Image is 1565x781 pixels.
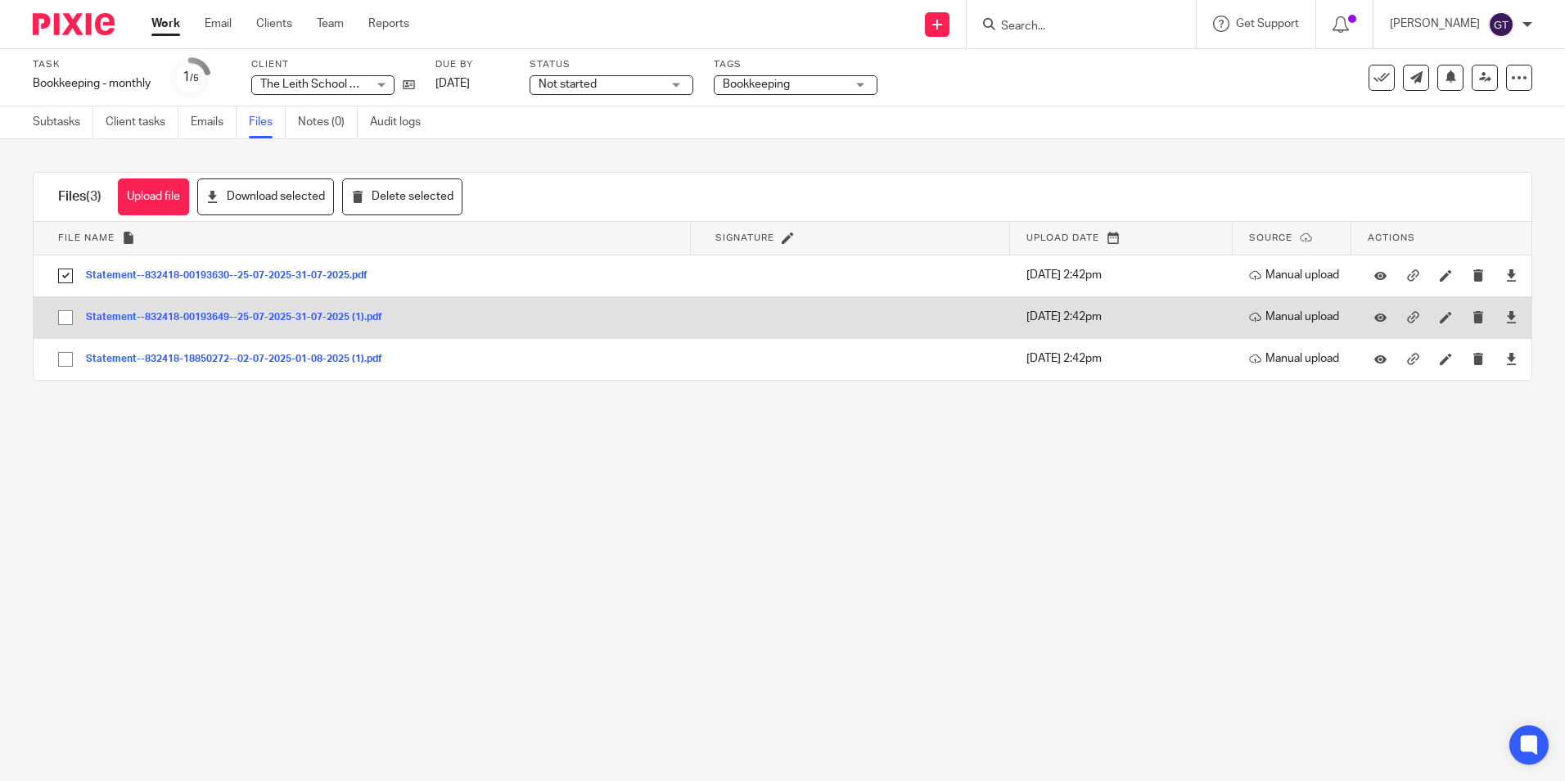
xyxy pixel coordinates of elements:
[50,302,81,333] input: Select
[86,354,395,365] button: Statement--832418-18850272--02-07-2025-01-08-2025 (1).pdf
[539,79,597,90] span: Not started
[530,58,693,71] label: Status
[260,79,381,90] span: The Leith School Of Art
[714,58,877,71] label: Tags
[86,270,380,282] button: Statement--832418-00193630--25-07-2025-31-07-2025.pdf
[251,58,415,71] label: Client
[197,178,334,215] button: Download selected
[256,16,292,32] a: Clients
[317,16,344,32] a: Team
[999,20,1147,34] input: Search
[370,106,433,138] a: Audit logs
[715,233,774,242] span: Signature
[1026,350,1224,367] p: [DATE] 2:42pm
[86,190,101,203] span: (3)
[1026,267,1224,283] p: [DATE] 2:42pm
[33,75,151,92] div: Bookkeeping - monthly
[1249,233,1292,242] span: Source
[298,106,358,138] a: Notes (0)
[249,106,286,138] a: Files
[1505,267,1518,283] a: Download
[183,68,199,87] div: 1
[1249,309,1343,325] p: Manual upload
[33,13,115,35] img: Pixie
[1249,350,1343,367] p: Manual upload
[58,188,101,205] h1: Files
[50,344,81,375] input: Select
[191,106,237,138] a: Emails
[205,16,232,32] a: Email
[1026,233,1099,242] span: Upload date
[435,78,470,89] span: [DATE]
[723,79,790,90] span: Bookkeeping
[1390,16,1480,32] p: [PERSON_NAME]
[151,16,180,32] a: Work
[342,178,462,215] button: Delete selected
[435,58,509,71] label: Due by
[118,178,189,215] button: Upload file
[1505,350,1518,367] a: Download
[106,106,178,138] a: Client tasks
[33,106,93,138] a: Subtasks
[86,312,395,323] button: Statement--832418-00193649--25-07-2025-31-07-2025 (1).pdf
[1488,11,1514,38] img: svg%3E
[50,260,81,291] input: Select
[1249,267,1343,283] p: Manual upload
[1026,309,1224,325] p: [DATE] 2:42pm
[1368,233,1415,242] span: Actions
[1236,18,1299,29] span: Get Support
[190,74,199,83] small: /5
[33,58,151,71] label: Task
[368,16,409,32] a: Reports
[1505,309,1518,325] a: Download
[58,233,115,242] span: File name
